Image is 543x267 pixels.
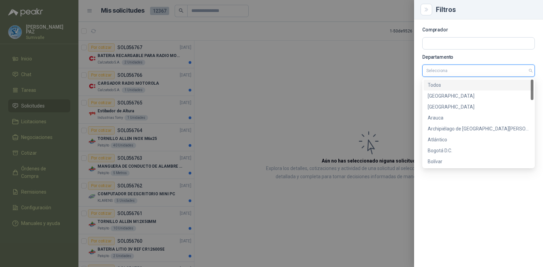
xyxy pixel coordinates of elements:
div: Todos [424,80,533,90]
button: Close [422,5,430,14]
p: Departamento [422,55,535,59]
div: Antioquia [424,101,533,112]
div: Filtros [436,6,535,13]
div: Arauca [424,112,533,123]
div: Bolívar [424,156,533,167]
p: Comprador [422,28,535,32]
div: Atlántico [424,134,533,145]
div: Archipiélago de San Andrés, Providencia y Santa Catalina [424,123,533,134]
div: Bolívar [428,158,529,165]
div: [GEOGRAPHIC_DATA] [428,92,529,100]
div: Bogotá D.C. [424,145,533,156]
div: [GEOGRAPHIC_DATA] [428,103,529,111]
div: Amazonas [424,90,533,101]
div: Todos [428,81,529,89]
div: Bogotá D.C. [428,147,529,154]
div: Archipiélago de [GEOGRAPHIC_DATA][PERSON_NAME], Providencia y [GEOGRAPHIC_DATA][PERSON_NAME] [428,125,529,132]
div: Arauca [428,114,529,122]
div: Atlántico [428,136,529,143]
